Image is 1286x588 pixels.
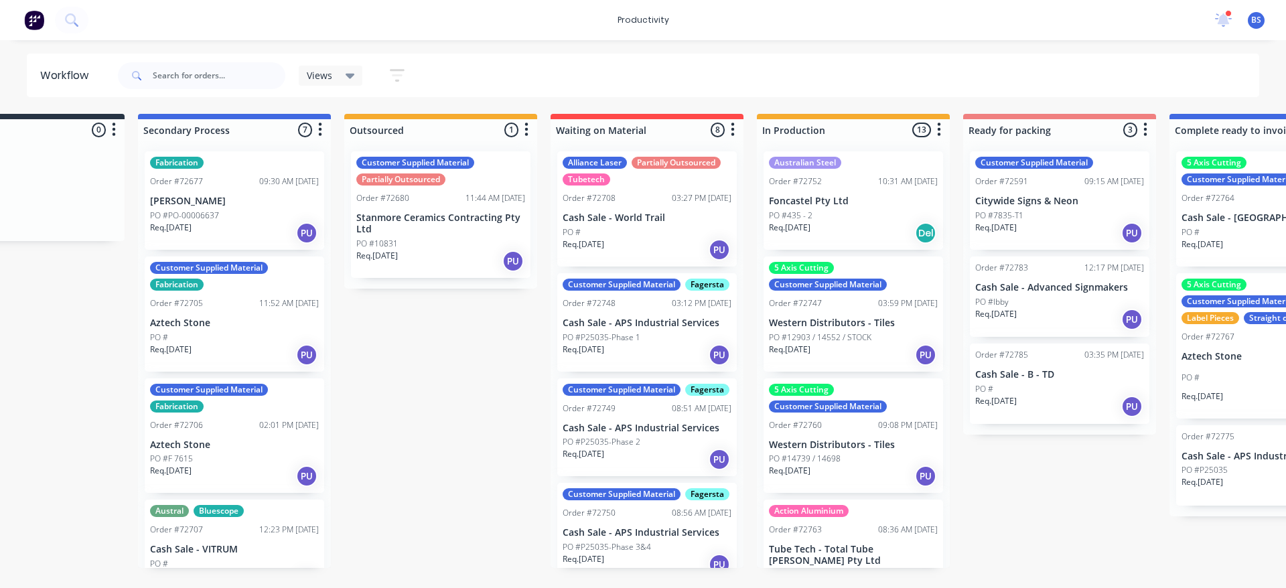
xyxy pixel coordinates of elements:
[769,196,938,207] p: Foncastel Pty Ltd
[1084,262,1144,274] div: 12:17 PM [DATE]
[563,436,640,448] p: PO #P25035-Phase 2
[150,400,204,413] div: Fabrication
[296,465,317,487] div: PU
[563,423,731,434] p: Cash Sale - APS Industrial Services
[769,279,887,291] div: Customer Supplied Material
[563,238,604,250] p: Req. [DATE]
[709,554,730,575] div: PU
[1182,192,1234,204] div: Order #72764
[915,222,936,244] div: Del
[769,210,812,222] p: PO #435 - 2
[557,151,737,267] div: Alliance LaserPartially OutsourcedTubetechOrder #7270803:27 PM [DATE]Cash Sale - World TrailPO #R...
[672,507,731,519] div: 08:56 AM [DATE]
[150,196,319,207] p: [PERSON_NAME]
[150,544,319,555] p: Cash Sale - VITRUM
[153,62,285,89] input: Search for orders...
[709,344,730,366] div: PU
[685,279,729,291] div: Fagersta
[878,524,938,536] div: 08:36 AM [DATE]
[150,279,204,291] div: Fabrication
[1182,238,1223,250] p: Req. [DATE]
[1121,396,1143,417] div: PU
[878,175,938,188] div: 10:31 AM [DATE]
[466,192,525,204] div: 11:44 AM [DATE]
[351,151,530,278] div: Customer Supplied MaterialPartially OutsourcedOrder #7268011:44 AM [DATE]Stanmore Ceramics Contra...
[878,419,938,431] div: 09:08 PM [DATE]
[356,250,398,262] p: Req. [DATE]
[769,524,822,536] div: Order #72763
[150,344,192,356] p: Req. [DATE]
[975,175,1028,188] div: Order #72591
[150,262,268,274] div: Customer Supplied Material
[356,157,474,169] div: Customer Supplied Material
[40,68,95,84] div: Workflow
[975,157,1093,169] div: Customer Supplied Material
[970,256,1149,337] div: Order #7278312:17 PM [DATE]Cash Sale - Advanced SignmakersPO #IbbyReq.[DATE]PU
[764,151,943,250] div: Australian SteelOrder #7275210:31 AM [DATE]Foncastel Pty LtdPO #435 - 2Req.[DATE]Del
[150,384,268,396] div: Customer Supplied Material
[563,297,616,309] div: Order #72748
[563,541,651,553] p: PO #P25035-Phase 3&4
[632,157,721,169] div: Partially Outsourced
[563,173,610,186] div: Tubetech
[769,222,810,234] p: Req. [DATE]
[1121,222,1143,244] div: PU
[150,210,219,222] p: PO #PO-00006637
[1121,309,1143,330] div: PU
[194,505,244,517] div: Bluescope
[563,507,616,519] div: Order #72750
[709,449,730,470] div: PU
[356,173,445,186] div: Partially Outsourced
[709,239,730,261] div: PU
[769,384,834,396] div: 5 Axis Cutting
[769,157,841,169] div: Australian Steel
[150,317,319,329] p: Aztech Stone
[563,157,627,169] div: Alliance Laser
[296,344,317,366] div: PU
[975,383,993,395] p: PO #
[563,279,681,291] div: Customer Supplied Material
[970,344,1149,424] div: Order #7278503:35 PM [DATE]Cash Sale - B - TDPO #Req.[DATE]PU
[769,505,849,517] div: Action Aluminium
[557,273,737,372] div: Customer Supplied MaterialFagerstaOrder #7274803:12 PM [DATE]Cash Sale - APS Industrial ServicesP...
[150,558,168,570] p: PO #
[975,369,1144,380] p: Cash Sale - B - TD
[259,419,319,431] div: 02:01 PM [DATE]
[769,439,938,451] p: Western Distributors - Tiles
[145,151,324,250] div: FabricationOrder #7267709:30 AM [DATE][PERSON_NAME]PO #PO-00006637Req.[DATE]PU
[145,378,324,494] div: Customer Supplied MaterialFabricationOrder #7270602:01 PM [DATE]Aztech StonePO #F 7615Req.[DATE]PU
[1084,175,1144,188] div: 09:15 AM [DATE]
[1182,372,1200,384] p: PO #
[150,419,203,431] div: Order #72706
[356,238,398,250] p: PO #10831
[150,465,192,477] p: Req. [DATE]
[1182,431,1234,443] div: Order #72775
[563,212,731,224] p: Cash Sale - World Trail
[1182,226,1200,238] p: PO #
[259,175,319,188] div: 09:30 AM [DATE]
[769,175,822,188] div: Order #72752
[975,196,1144,207] p: Citywide Signs & Neon
[672,192,731,204] div: 03:27 PM [DATE]
[1084,349,1144,361] div: 03:35 PM [DATE]
[563,317,731,329] p: Cash Sale - APS Industrial Services
[563,192,616,204] div: Order #72708
[307,68,332,82] span: Views
[769,419,822,431] div: Order #72760
[672,297,731,309] div: 03:12 PM [DATE]
[1182,464,1228,476] p: PO #P25035
[1182,279,1246,291] div: 5 Axis Cutting
[769,400,887,413] div: Customer Supplied Material
[296,222,317,244] div: PU
[356,192,409,204] div: Order #72680
[150,453,193,465] p: PO #F 7615
[563,332,640,344] p: PO #P25035-Phase 1
[672,402,731,415] div: 08:51 AM [DATE]
[557,483,737,581] div: Customer Supplied MaterialFagerstaOrder #7275008:56 AM [DATE]Cash Sale - APS Industrial ServicesP...
[259,524,319,536] div: 12:23 PM [DATE]
[915,344,936,366] div: PU
[685,384,729,396] div: Fagersta
[1182,390,1223,402] p: Req. [DATE]
[769,297,822,309] div: Order #72747
[563,553,604,565] p: Req. [DATE]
